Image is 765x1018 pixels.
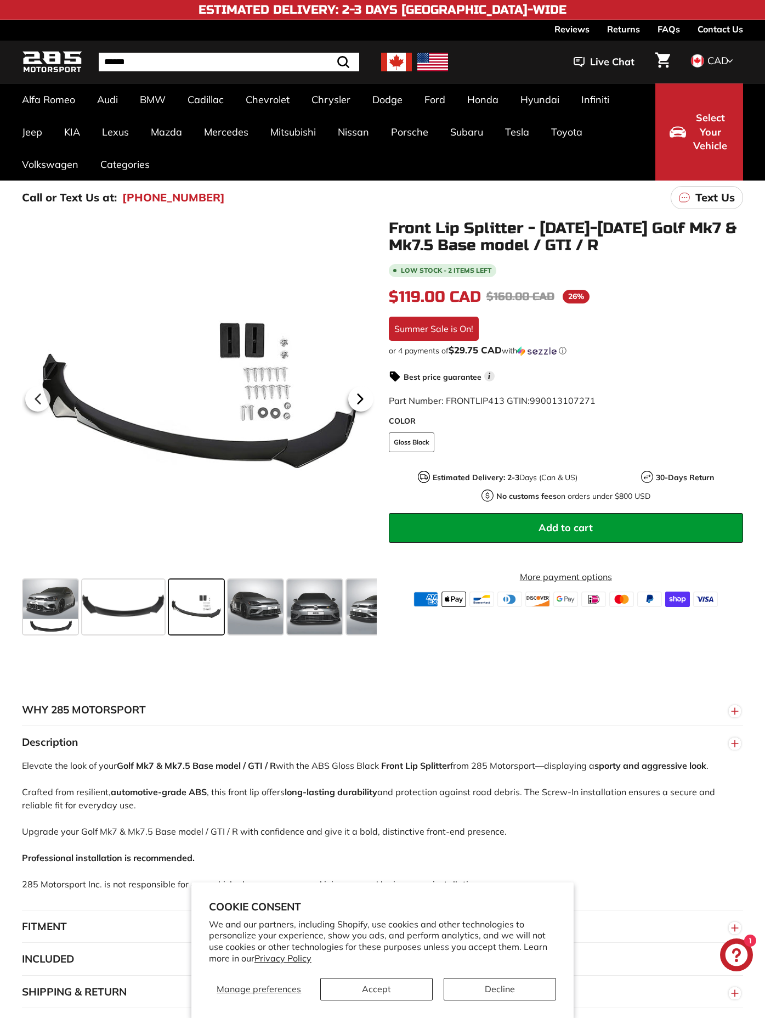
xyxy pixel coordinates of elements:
span: $160.00 CAD [486,290,554,303]
a: Infiniti [570,83,620,116]
button: Live Chat [559,48,649,76]
strong: Golf Mk7 & Mk7.5 Base model / GTI / R [117,760,276,771]
a: Alfa Romeo [11,83,86,116]
span: Part Number: FRONTLIP413 GTIN: [389,395,596,406]
a: Chrysler [301,83,361,116]
a: Jeep [11,116,53,148]
a: Toyota [540,116,593,148]
img: google_pay [553,592,578,607]
strong: sporty and aggressive look [594,760,706,771]
a: Contact Us [698,20,743,38]
span: Live Chat [590,55,634,69]
strong: automotive-grade ABS [111,786,207,797]
a: Audi [86,83,129,116]
a: Categories [89,148,161,181]
button: Accept [320,978,433,1000]
a: [PHONE_NUMBER] [122,189,225,206]
img: american_express [413,592,438,607]
button: Description [22,726,743,759]
a: Ford [413,83,456,116]
img: Sezzle [517,346,557,356]
a: KIA [53,116,91,148]
div: Summer Sale is On! [389,317,479,341]
p: on orders under $800 USD [496,491,650,502]
span: Select Your Vehicle [692,111,729,153]
a: Hyundai [509,83,570,116]
img: diners_club [497,592,522,607]
span: $119.00 CAD [389,288,481,306]
img: paypal [637,592,662,607]
inbox-online-store-chat: Shopify online store chat [717,938,756,974]
a: Nissan [327,116,380,148]
img: apple_pay [441,592,466,607]
a: Returns [607,20,640,38]
img: Logo_285_Motorsport_areodynamics_components [22,49,82,75]
button: Select Your Vehicle [655,83,743,181]
span: Add to cart [539,521,593,534]
button: Decline [444,978,556,1000]
strong: No customs fees [496,491,557,501]
h4: Estimated Delivery: 2-3 Days [GEOGRAPHIC_DATA]-Wide [199,3,566,16]
label: COLOR [389,415,744,427]
strong: Professional installation is recommended. [22,852,195,863]
span: Low stock - 2 items left [401,267,492,274]
div: Elevate the look of your with the ABS Gloss Black from 285 Motorsport—displaying a . Crafted from... [22,759,743,910]
a: Porsche [380,116,439,148]
span: Manage preferences [217,983,301,994]
a: Dodge [361,83,413,116]
span: CAD [707,54,728,67]
a: Honda [456,83,509,116]
div: or 4 payments of with [389,345,744,356]
a: Mercedes [193,116,259,148]
input: Search [99,53,359,71]
a: BMW [129,83,177,116]
a: Text Us [671,186,743,209]
span: i [484,371,495,381]
strong: long-lasting durability [285,786,377,797]
a: Privacy Policy [254,953,311,964]
strong: 30-Days Return [656,473,714,482]
a: Mazda [140,116,193,148]
p: Days (Can & US) [433,472,577,483]
span: 26% [563,290,590,303]
a: Cadillac [177,83,235,116]
a: Cart [649,43,677,81]
button: Add to cart [389,513,744,543]
div: or 4 payments of$29.75 CADwithSezzle Click to learn more about Sezzle [389,345,744,356]
button: SHIPPING & RETURN [22,976,743,1009]
button: WHY 285 MOTORSPORT [22,694,743,727]
a: Reviews [554,20,590,38]
img: discover [525,592,550,607]
span: 990013107271 [530,395,596,406]
button: INCLUDED [22,943,743,976]
img: bancontact [469,592,494,607]
button: FITMENT [22,910,743,943]
p: Call or Text Us at: [22,189,117,206]
button: Manage preferences [209,978,309,1000]
a: Volkswagen [11,148,89,181]
a: Chevrolet [235,83,301,116]
img: ideal [581,592,606,607]
a: More payment options [389,570,744,583]
strong: Front Lip Splitter [381,760,450,771]
a: Tesla [494,116,540,148]
a: Subaru [439,116,494,148]
img: master [609,592,634,607]
a: Lexus [91,116,140,148]
img: shopify_pay [665,592,690,607]
p: Text Us [695,189,735,206]
a: Mitsubishi [259,116,327,148]
span: $29.75 CAD [449,344,502,356]
h2: Cookie consent [209,900,557,913]
a: FAQs [658,20,680,38]
p: We and our partners, including Shopify, use cookies and other technologies to personalize your ex... [209,919,557,964]
strong: Best price guarantee [404,372,481,382]
strong: Estimated Delivery: 2-3 [433,473,519,482]
h1: Front Lip Splitter - [DATE]-[DATE] Golf Mk7 & Mk7.5 Base model / GTI / R [389,220,744,254]
img: visa [693,592,718,607]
